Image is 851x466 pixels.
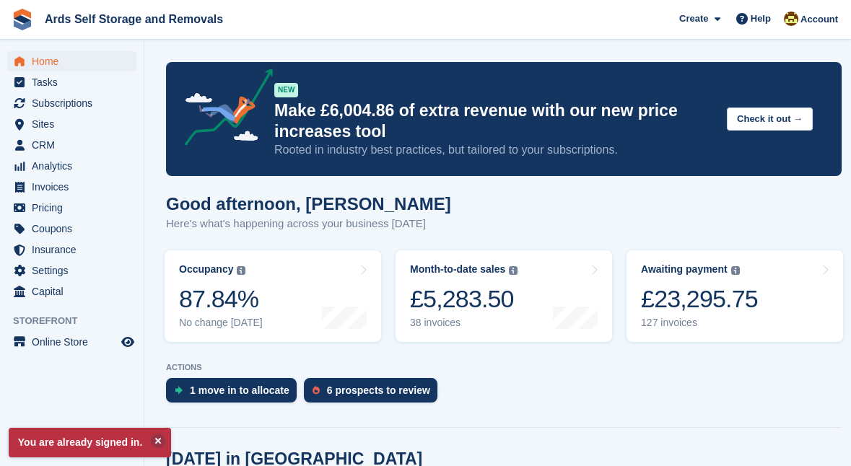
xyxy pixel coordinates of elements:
img: icon-info-grey-7440780725fd019a000dd9b08b2336e03edf1995a4989e88bcd33f0948082b44.svg [731,266,740,275]
img: move_ins_to_allocate_icon-fdf77a2bb77ea45bf5b3d319d69a93e2d87916cf1d5bf7949dd705db3b84f3ca.svg [175,386,183,395]
span: Storefront [13,314,144,328]
a: Month-to-date sales £5,283.50 38 invoices [396,250,612,342]
a: menu [7,239,136,260]
a: menu [7,156,136,176]
p: Rooted in industry best practices, but tailored to your subscriptions. [274,142,715,158]
p: ACTIONS [166,363,842,372]
button: Check it out → [727,107,813,131]
div: Occupancy [179,263,233,276]
span: Pricing [32,198,118,218]
a: 1 move in to allocate [166,378,304,410]
div: 1 move in to allocate [190,384,289,396]
a: Ards Self Storage and Removals [39,7,229,31]
p: Make £6,004.86 of extra revenue with our new price increases tool [274,100,715,142]
span: Analytics [32,156,118,176]
a: menu [7,260,136,281]
span: Sites [32,114,118,134]
div: Month-to-date sales [410,263,505,276]
span: Insurance [32,239,118,260]
img: icon-info-grey-7440780725fd019a000dd9b08b2336e03edf1995a4989e88bcd33f0948082b44.svg [237,266,245,275]
div: 87.84% [179,284,263,314]
span: Help [751,12,771,26]
span: Subscriptions [32,93,118,113]
a: menu [7,135,136,155]
span: Capital [32,281,118,302]
a: Awaiting payment £23,295.75 127 invoices [627,250,843,342]
a: menu [7,219,136,239]
a: menu [7,114,136,134]
a: menu [7,72,136,92]
span: Coupons [32,219,118,239]
a: menu [7,281,136,302]
a: 6 prospects to review [304,378,445,410]
span: CRM [32,135,118,155]
span: Online Store [32,332,118,352]
p: You are already signed in. [9,428,171,457]
div: 127 invoices [641,317,758,329]
h1: Good afternoon, [PERSON_NAME] [166,194,451,214]
span: Home [32,51,118,71]
img: prospect-51fa495bee0391a8d652442698ab0144808aea92771e9ea1ae160a38d050c398.svg [313,386,320,395]
a: menu [7,198,136,218]
span: Invoices [32,177,118,197]
span: Create [679,12,708,26]
a: menu [7,332,136,352]
a: Occupancy 87.84% No change [DATE] [165,250,381,342]
span: Tasks [32,72,118,92]
div: 38 invoices [410,317,518,329]
a: menu [7,51,136,71]
img: Mark McFerran [784,12,798,26]
img: stora-icon-8386f47178a22dfd0bd8f6a31ec36ba5ce8667c1dd55bd0f319d3a0aa187defe.svg [12,9,33,30]
div: NEW [274,83,298,97]
span: Account [800,12,838,27]
a: Preview store [119,333,136,351]
img: icon-info-grey-7440780725fd019a000dd9b08b2336e03edf1995a4989e88bcd33f0948082b44.svg [509,266,518,275]
div: £23,295.75 [641,284,758,314]
div: 6 prospects to review [327,384,430,396]
p: Here's what's happening across your business [DATE] [166,216,451,232]
a: menu [7,93,136,113]
a: menu [7,177,136,197]
div: £5,283.50 [410,284,518,314]
div: No change [DATE] [179,317,263,329]
div: Awaiting payment [641,263,728,276]
span: Settings [32,260,118,281]
img: price-adjustments-announcement-icon-8257ccfd72463d97f412b2fc003d46551f7dbcb40ab6d574587a9cd5c0d94... [173,69,274,151]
